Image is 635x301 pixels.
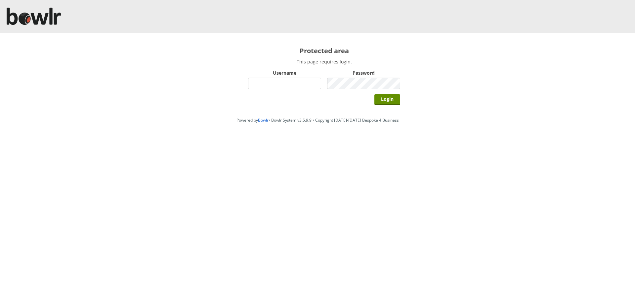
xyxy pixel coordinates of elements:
span: Powered by • Bowlr System v3.5.9.9 • Copyright [DATE]-[DATE] Bespoke 4 Business [236,117,399,123]
input: Login [374,94,400,105]
p: This page requires login. [248,58,400,65]
a: Bowlr [258,117,269,123]
label: Username [248,70,321,76]
label: Password [327,70,400,76]
h2: Protected area [248,46,400,55]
